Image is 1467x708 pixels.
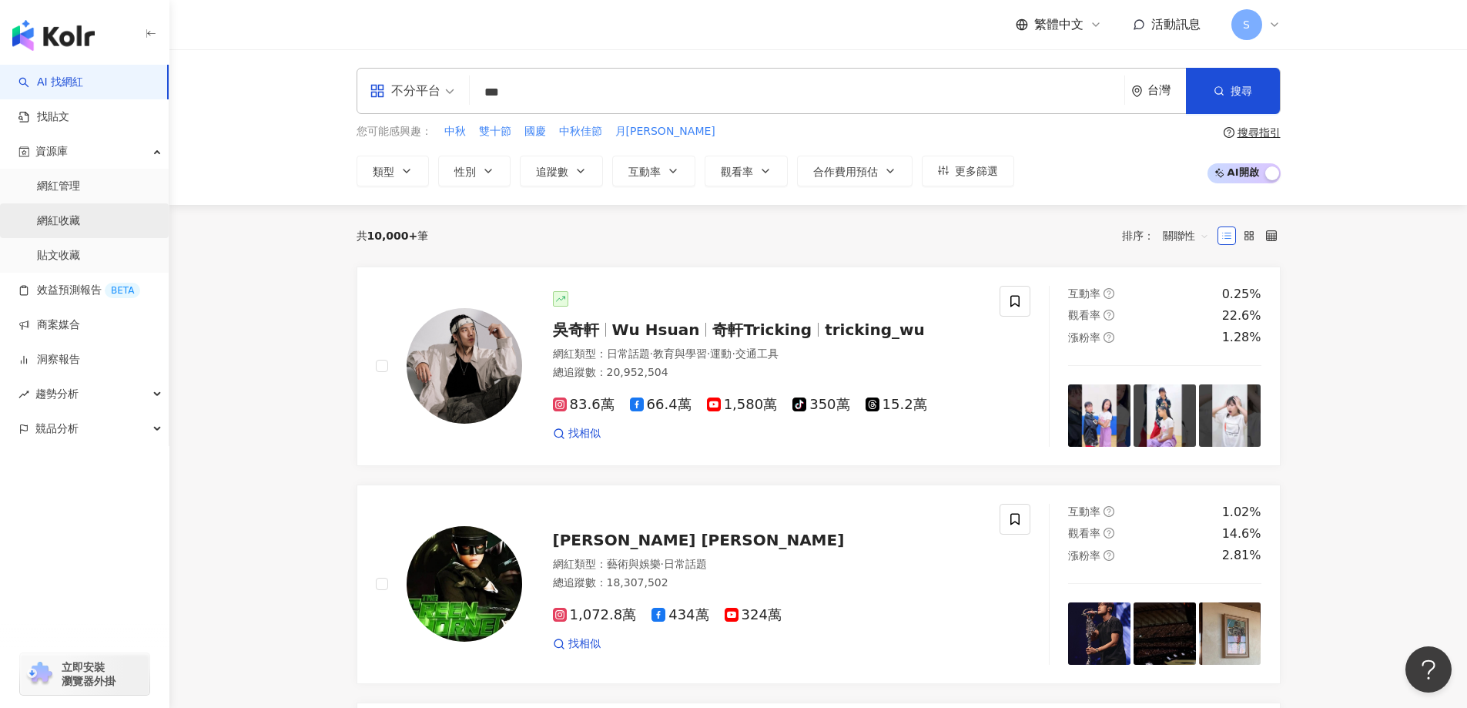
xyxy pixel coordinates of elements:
[536,166,568,178] span: 追蹤數
[707,397,778,413] span: 1,580萬
[792,397,849,413] span: 350萬
[553,320,599,339] span: 吳奇軒
[37,213,80,229] a: 網紅收藏
[1104,550,1114,561] span: question-circle
[444,124,466,139] span: 中秋
[407,526,522,642] img: KOL Avatar
[558,123,603,140] button: 中秋佳節
[454,166,476,178] span: 性別
[1104,506,1114,517] span: question-circle
[612,320,700,339] span: Wu Hsuan
[735,347,779,360] span: 交通工具
[1068,384,1130,447] img: post-image
[1068,527,1100,539] span: 觀看率
[1068,309,1100,321] span: 觀看率
[520,156,603,186] button: 追蹤數
[524,123,547,140] button: 國慶
[615,123,716,140] button: 月[PERSON_NAME]
[955,165,998,177] span: 更多篩選
[1104,528,1114,539] span: question-circle
[651,607,708,623] span: 434萬
[661,558,664,570] span: ·
[712,320,812,339] span: 奇軒Tricking
[1134,384,1196,447] img: post-image
[922,156,1014,186] button: 更多篩選
[407,308,522,424] img: KOL Avatar
[1104,310,1114,320] span: question-circle
[18,389,29,400] span: rise
[357,267,1281,466] a: KOL Avatar吳奇軒Wu Hsuan奇軒Trickingtricking_wu網紅類型：日常話題·教育與學習·運動·交通工具總追蹤數：20,952,50483.6萬66.4萬1,580萬3...
[524,124,546,139] span: 國慶
[1222,329,1261,346] div: 1.28%
[607,558,661,570] span: 藝術與娛樂
[357,124,432,139] span: 您可能感興趣：
[568,636,601,652] span: 找相似
[1104,288,1114,299] span: question-circle
[1068,602,1130,665] img: post-image
[664,558,707,570] span: 日常話題
[12,20,95,51] img: logo
[370,79,440,103] div: 不分平台
[612,156,695,186] button: 互動率
[721,166,753,178] span: 觀看率
[707,347,710,360] span: ·
[553,426,601,441] a: 找相似
[1068,505,1100,518] span: 互動率
[1131,86,1143,97] span: environment
[18,317,80,333] a: 商案媒合
[1151,17,1201,32] span: 活動訊息
[1405,646,1452,693] iframe: Help Scout Beacon - Open
[553,557,982,572] div: 網紅類型 ：
[367,230,418,242] span: 10,000+
[37,179,80,194] a: 網紅管理
[1222,504,1261,521] div: 1.02%
[373,166,394,178] span: 類型
[18,75,83,90] a: searchAI 找網紅
[607,347,650,360] span: 日常話題
[1222,525,1261,542] div: 14.6%
[18,109,69,125] a: 找貼文
[1222,547,1261,564] div: 2.81%
[825,320,925,339] span: tricking_wu
[553,607,637,623] span: 1,072.8萬
[628,166,661,178] span: 互動率
[357,156,429,186] button: 類型
[553,347,982,362] div: 網紅類型 ：
[35,134,68,169] span: 資源庫
[1134,602,1196,665] img: post-image
[35,377,79,411] span: 趨勢分析
[1068,287,1100,300] span: 互動率
[1199,384,1261,447] img: post-image
[478,123,512,140] button: 雙十節
[553,636,601,652] a: 找相似
[20,653,149,695] a: chrome extension立即安裝 瀏覽器外掛
[438,156,511,186] button: 性別
[1243,16,1250,33] span: S
[1186,68,1280,114] button: 搜尋
[1068,331,1100,344] span: 漲粉率
[553,365,982,381] div: 總追蹤數 ： 20,952,504
[357,485,1281,684] a: KOL Avatar[PERSON_NAME] [PERSON_NAME]網紅類型：藝術與娛樂·日常話題總追蹤數：18,307,5021,072.8萬434萬324萬找相似互動率question...
[1224,127,1234,138] span: question-circle
[357,230,429,242] div: 共 筆
[1199,602,1261,665] img: post-image
[1068,549,1100,562] span: 漲粉率
[732,347,735,360] span: ·
[35,411,79,446] span: 競品分析
[866,397,927,413] span: 15.2萬
[630,397,692,413] span: 66.4萬
[553,397,615,413] span: 83.6萬
[559,124,602,139] span: 中秋佳節
[705,156,788,186] button: 觀看率
[62,660,116,688] span: 立即安裝 瀏覽器外掛
[18,283,140,298] a: 效益預測報告BETA
[1034,16,1084,33] span: 繁體中文
[813,166,878,178] span: 合作費用預估
[25,662,55,686] img: chrome extension
[370,83,385,99] span: appstore
[710,347,732,360] span: 運動
[1122,223,1217,248] div: 排序：
[1238,126,1281,139] div: 搜尋指引
[37,248,80,263] a: 貼文收藏
[615,124,715,139] span: 月[PERSON_NAME]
